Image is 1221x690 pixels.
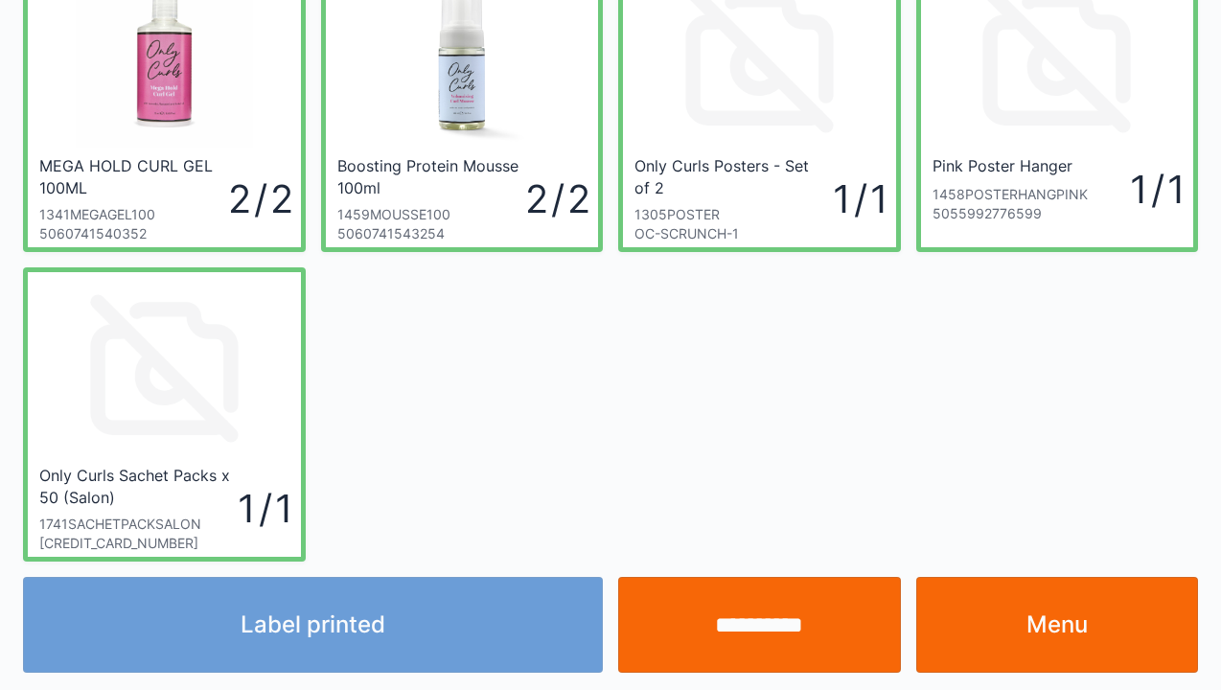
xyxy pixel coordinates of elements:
[833,172,885,226] div: 1 / 1
[933,204,1088,223] div: 5055992776599
[39,205,228,224] div: 1341MEGAGEL100
[634,205,833,224] div: 1305POSTER
[916,577,1199,673] a: Menu
[337,155,521,197] div: Boosting Protein Mousse 100ml
[23,267,306,562] a: Only Curls Sachet Packs x 50 (Salon)1741SACHETPACKSALON[CREDIT_CARD_NUMBER]1 / 1
[238,481,289,536] div: 1 / 1
[1088,162,1183,217] div: 1 / 1
[39,465,233,507] div: Only Curls Sachet Packs x 50 (Salon)
[933,155,1083,177] div: Pink Poster Hanger
[337,224,526,243] div: 5060741543254
[525,172,587,226] div: 2 / 2
[39,515,238,534] div: 1741SACHETPACKSALON
[634,155,828,197] div: Only Curls Posters - Set of 2
[39,155,223,197] div: MEGA HOLD CURL GEL 100ML
[39,224,228,243] div: 5060741540352
[933,185,1088,204] div: 1458POSTERHANGPINK
[337,205,526,224] div: 1459MOUSSE100
[39,534,238,553] div: [CREDIT_CARD_NUMBER]
[634,224,833,243] div: OC-SCRUNCH-1
[228,172,289,226] div: 2 / 2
